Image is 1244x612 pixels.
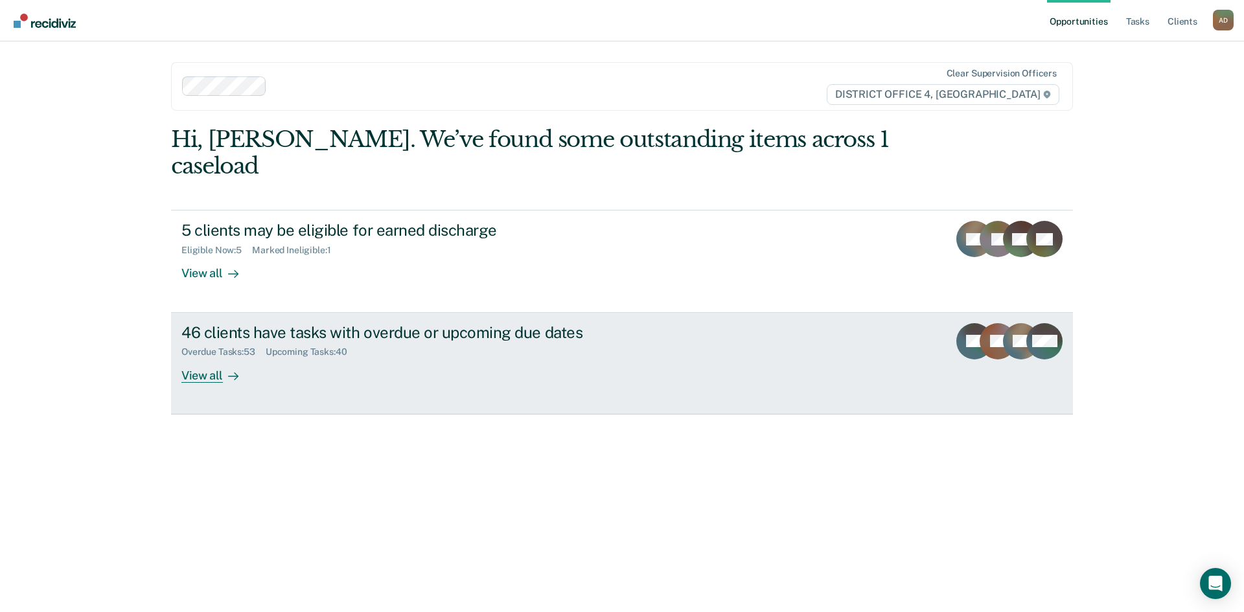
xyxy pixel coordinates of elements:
[14,14,76,28] img: Recidiviz
[1213,10,1234,30] div: A D
[181,256,254,281] div: View all
[252,245,341,256] div: Marked Ineligible : 1
[181,323,636,342] div: 46 clients have tasks with overdue or upcoming due dates
[1213,10,1234,30] button: Profile dropdown button
[171,313,1073,414] a: 46 clients have tasks with overdue or upcoming due datesOverdue Tasks:53Upcoming Tasks:40View all
[1200,568,1231,599] div: Open Intercom Messenger
[181,346,266,357] div: Overdue Tasks : 53
[181,357,254,383] div: View all
[181,245,252,256] div: Eligible Now : 5
[266,346,358,357] div: Upcoming Tasks : 40
[171,126,893,179] div: Hi, [PERSON_NAME]. We’ve found some outstanding items across 1 caseload
[827,84,1059,105] span: DISTRICT OFFICE 4, [GEOGRAPHIC_DATA]
[181,221,636,240] div: 5 clients may be eligible for earned discharge
[947,68,1057,79] div: Clear supervision officers
[171,210,1073,312] a: 5 clients may be eligible for earned dischargeEligible Now:5Marked Ineligible:1View all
